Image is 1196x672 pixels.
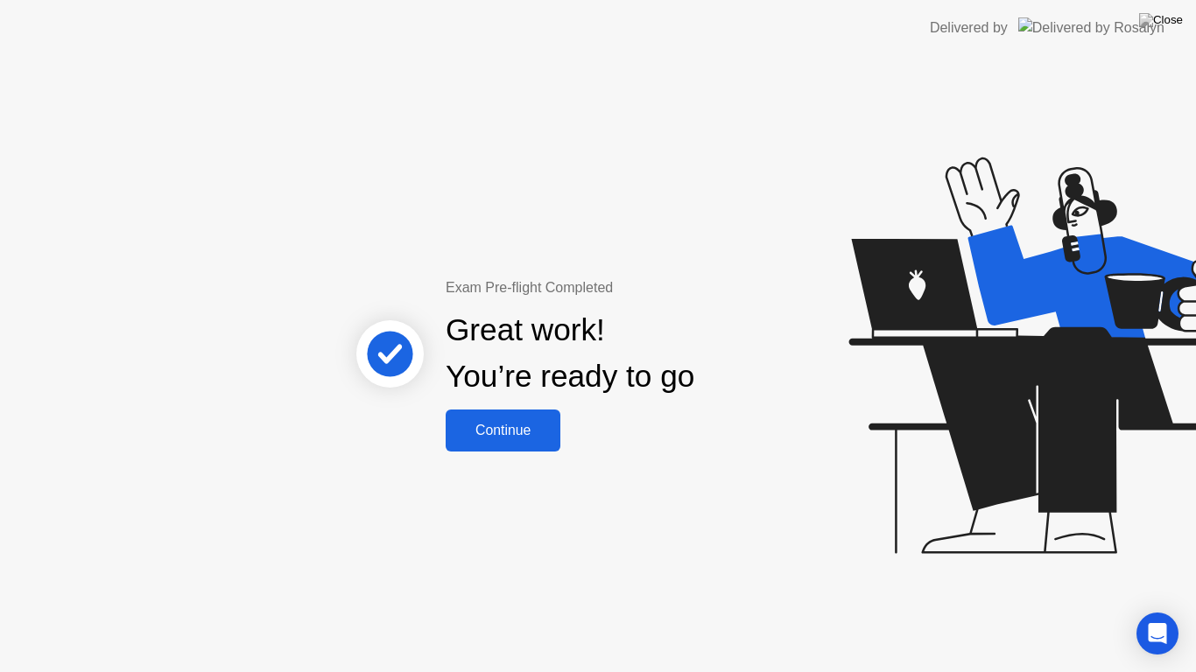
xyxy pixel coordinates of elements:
[1018,17,1164,38] img: Delivered by Rosalyn
[446,277,807,298] div: Exam Pre-flight Completed
[451,423,555,438] div: Continue
[446,409,560,451] button: Continue
[446,307,694,400] div: Great work! You’re ready to go
[1139,13,1183,27] img: Close
[1136,612,1178,654] div: Open Intercom Messenger
[930,17,1008,38] div: Delivered by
